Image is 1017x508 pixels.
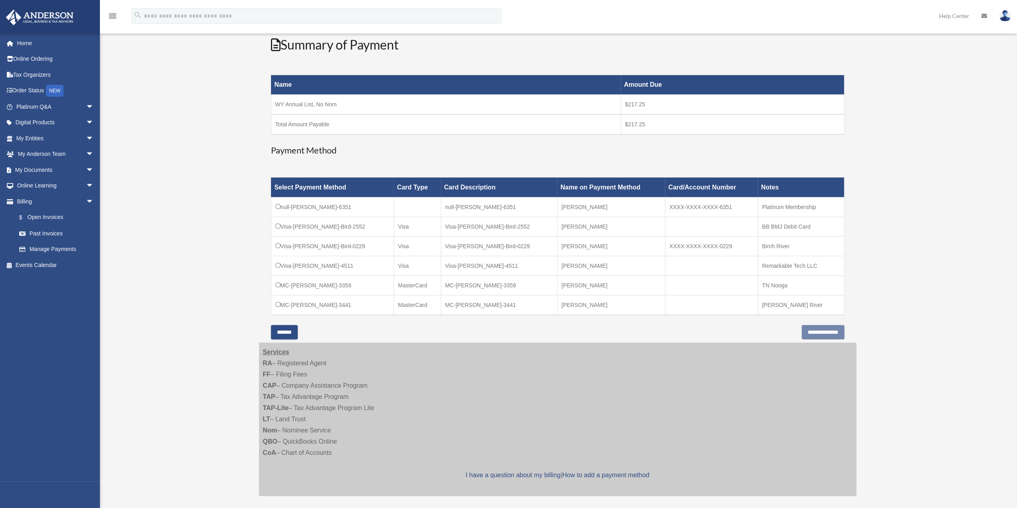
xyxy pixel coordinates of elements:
[271,295,394,315] td: MC-[PERSON_NAME]-3441
[108,11,117,21] i: menu
[6,51,106,67] a: Online Ordering
[999,10,1011,22] img: User Pic
[271,75,621,95] th: Name
[6,35,106,51] a: Home
[263,470,852,481] p: |
[758,256,844,275] td: Remarkable Tech LLC
[621,95,844,115] td: $217.25
[11,209,98,226] a: $Open Invoices
[441,217,557,236] td: Visa-[PERSON_NAME]-Bird-2552
[441,256,557,275] td: Visa-[PERSON_NAME]-4511
[86,193,102,210] span: arrow_drop_down
[557,197,665,217] td: [PERSON_NAME]
[11,225,102,241] a: Past Invoices
[263,416,270,422] strong: LT
[441,236,557,256] td: Visa-[PERSON_NAME]-Bird-0229
[271,36,844,54] h2: Summary of Payment
[271,275,394,295] td: MC-[PERSON_NAME]-3359
[133,11,142,20] i: search
[6,146,106,162] a: My Anderson Teamarrow_drop_down
[441,197,557,217] td: null-[PERSON_NAME]-6351
[271,197,394,217] td: null-[PERSON_NAME]-6351
[758,236,844,256] td: Birch River
[6,67,106,83] a: Tax Organizers
[394,236,441,256] td: Visa
[11,241,102,257] a: Manage Payments
[263,382,277,389] strong: CAP
[6,257,106,273] a: Events Calendar
[263,349,289,355] strong: Services
[263,404,289,411] strong: TAP-Lite
[108,14,117,21] a: menu
[86,146,102,163] span: arrow_drop_down
[758,295,844,315] td: [PERSON_NAME] River
[394,256,441,275] td: Visa
[758,177,844,197] th: Notes
[6,99,106,115] a: Platinum Q&Aarrow_drop_down
[263,438,277,445] strong: QBO
[6,130,106,146] a: My Entitiesarrow_drop_down
[441,295,557,315] td: MC-[PERSON_NAME]-3441
[86,162,102,178] span: arrow_drop_down
[259,343,856,496] div: – Registered Agent – Filing Fees – Company Assistance Program – Tax Advantage Program – Tax Advan...
[394,177,441,197] th: Card Type
[665,197,758,217] td: XXXX-XXXX-XXXX-6351
[4,10,76,25] img: Anderson Advisors Platinum Portal
[271,217,394,236] td: Visa-[PERSON_NAME]-Bird-2552
[263,360,272,367] strong: RA
[557,256,665,275] td: [PERSON_NAME]
[758,217,844,236] td: BB BMJ Debit Card
[6,193,102,209] a: Billingarrow_drop_down
[271,95,621,115] td: WY Annual List, No Nom
[394,217,441,236] td: Visa
[271,236,394,256] td: Visa-[PERSON_NAME]-Bird-0229
[271,177,394,197] th: Select Payment Method
[394,275,441,295] td: MasterCard
[263,393,275,400] strong: TAP
[263,371,271,378] strong: FF
[562,472,649,478] a: How to add a payment method
[621,114,844,134] td: $217.25
[665,236,758,256] td: XXXX-XXXX-XXXX-0229
[758,275,844,295] td: TN Nooga
[621,75,844,95] th: Amount Due
[86,178,102,194] span: arrow_drop_down
[86,99,102,115] span: arrow_drop_down
[24,213,28,223] span: $
[557,236,665,256] td: [PERSON_NAME]
[6,83,106,99] a: Order StatusNEW
[557,217,665,236] td: [PERSON_NAME]
[466,472,560,478] a: I have a question about my billing
[6,178,106,194] a: Online Learningarrow_drop_down
[271,256,394,275] td: Visa-[PERSON_NAME]-4511
[441,177,557,197] th: Card Description
[271,114,621,134] td: Total Amount Payable
[86,130,102,147] span: arrow_drop_down
[557,177,665,197] th: Name on Payment Method
[557,275,665,295] td: [PERSON_NAME]
[6,162,106,178] a: My Documentsarrow_drop_down
[394,295,441,315] td: MasterCard
[271,144,844,157] h3: Payment Method
[263,449,276,456] strong: CoA
[6,115,106,131] a: Digital Productsarrow_drop_down
[557,295,665,315] td: [PERSON_NAME]
[46,85,64,97] div: NEW
[758,197,844,217] td: Platinum Membership
[263,427,277,434] strong: Nom
[665,177,758,197] th: Card/Account Number
[441,275,557,295] td: MC-[PERSON_NAME]-3359
[86,115,102,131] span: arrow_drop_down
